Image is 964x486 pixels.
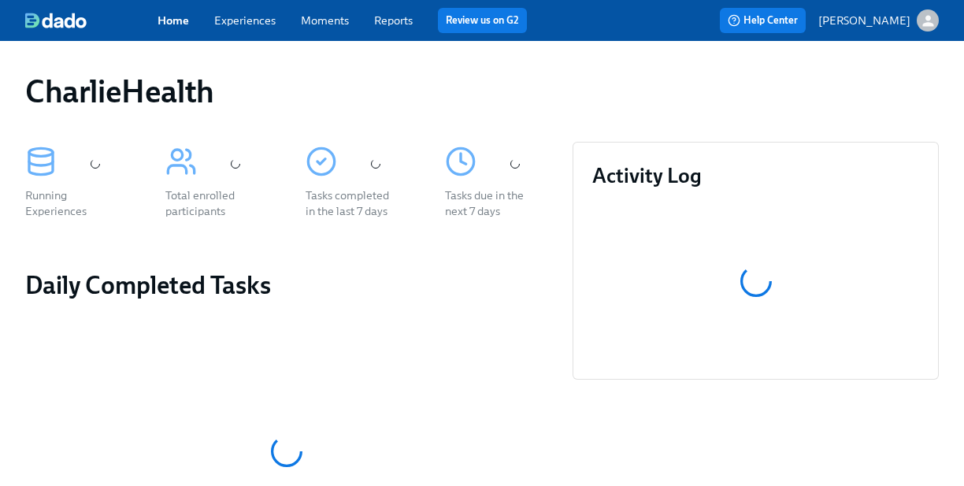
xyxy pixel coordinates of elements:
a: Home [158,13,189,28]
button: [PERSON_NAME] [818,9,939,32]
button: Help Center [720,8,806,33]
a: Moments [301,13,349,28]
div: Tasks due in the next 7 days [445,187,539,219]
span: Help Center [728,13,798,28]
a: dado [25,13,158,28]
div: Tasks completed in the last 7 days [306,187,400,219]
div: Running Experiences [25,187,120,219]
img: dado [25,13,87,28]
a: Experiences [214,13,276,28]
div: Total enrolled participants [165,187,260,219]
h1: CharlieHealth [25,72,214,110]
a: Review us on G2 [446,13,519,28]
p: [PERSON_NAME] [818,13,910,28]
a: Reports [374,13,413,28]
button: Review us on G2 [438,8,527,33]
h3: Activity Log [592,161,919,190]
h2: Daily Completed Tasks [25,269,547,301]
